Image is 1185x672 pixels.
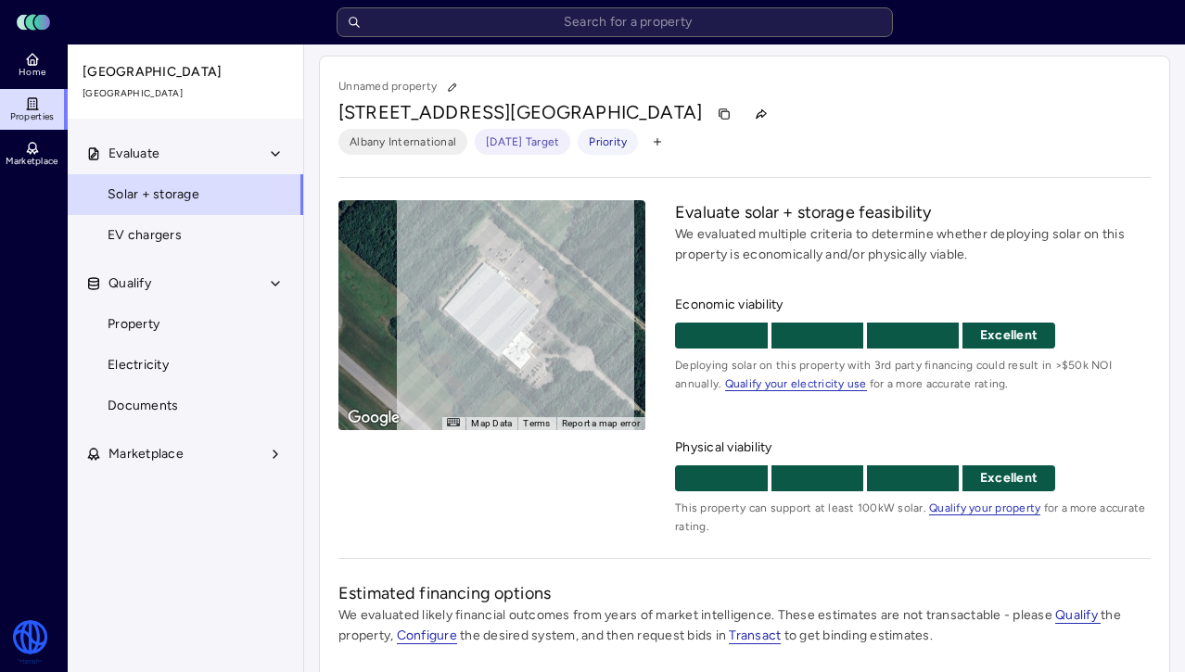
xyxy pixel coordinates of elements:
[67,215,304,256] a: EV chargers
[108,314,159,335] span: Property
[562,418,641,428] a: Report a map error
[397,628,457,643] a: Configure
[397,628,457,644] span: Configure
[108,396,178,416] span: Documents
[350,133,456,151] span: Albany International
[510,101,702,123] span: [GEOGRAPHIC_DATA]
[729,628,781,644] span: Transact
[675,437,1151,458] span: Physical viability
[108,355,169,375] span: Electricity
[338,581,1151,605] h2: Estimated financing options
[929,501,1040,514] a: Qualify your property
[475,129,570,155] button: [DATE] Target
[10,111,55,122] span: Properties
[83,86,290,101] span: [GEOGRAPHIC_DATA]
[962,468,1054,488] p: Excellent
[962,325,1054,346] p: Excellent
[1055,607,1101,623] a: Qualify
[343,406,404,430] img: Google
[589,133,627,151] span: Priority
[67,304,304,345] a: Property
[1055,607,1101,624] span: Qualify
[67,345,304,386] a: Electricity
[725,377,867,390] a: Qualify your electricity use
[675,295,1151,315] span: Economic viability
[729,628,781,643] a: Transact
[523,418,550,428] a: Terms (opens in new tab)
[108,444,184,464] span: Marketplace
[725,377,867,391] span: Qualify your electricity use
[108,184,199,205] span: Solar + storage
[578,129,638,155] button: Priority
[471,417,512,430] button: Map Data
[337,7,893,37] input: Search for a property
[68,263,305,304] button: Qualify
[338,101,510,123] span: [STREET_ADDRESS]
[83,62,290,82] span: [GEOGRAPHIC_DATA]
[67,386,304,426] a: Documents
[675,200,1151,224] h2: Evaluate solar + storage feasibility
[447,418,460,426] button: Keyboard shortcuts
[675,224,1151,265] p: We evaluated multiple criteria to determine whether deploying solar on this property is economica...
[338,605,1151,646] p: We evaluated likely financial outcomes from years of market intelligence. These estimates are not...
[6,156,57,167] span: Marketplace
[675,499,1151,536] span: This property can support at least 100kW solar. for a more accurate rating.
[108,225,182,246] span: EV chargers
[19,67,45,78] span: Home
[343,406,404,430] a: Open this area in Google Maps (opens a new window)
[11,620,49,665] img: Watershed
[68,434,305,475] button: Marketplace
[675,356,1151,393] span: Deploying solar on this property with 3rd party financing could result in >$50k NOI annually. for...
[338,75,465,99] p: Unnamed property
[108,273,151,294] span: Qualify
[67,174,304,215] a: Solar + storage
[68,133,305,174] button: Evaluate
[338,129,467,155] button: Albany International
[486,133,559,151] span: [DATE] Target
[108,144,159,164] span: Evaluate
